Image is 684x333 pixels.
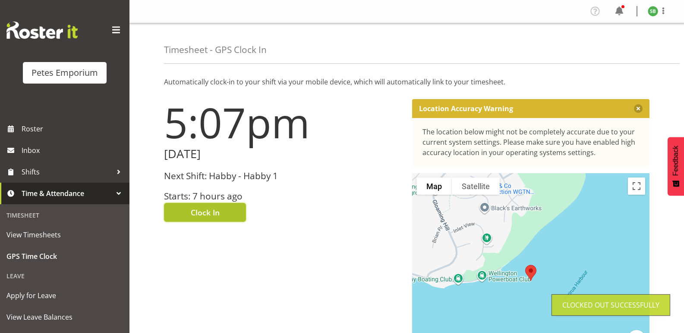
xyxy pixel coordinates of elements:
[164,147,402,161] h2: [DATE]
[6,250,123,263] span: GPS Time Clock
[6,311,123,324] span: View Leave Balances
[2,246,127,267] a: GPS Time Clock
[634,104,643,113] button: Close message
[562,300,659,310] div: Clocked out Successfully
[416,177,452,195] button: Show street map
[164,77,649,87] p: Automatically clock-in to your shift via your mobile device, which will automatically link to you...
[628,177,645,195] button: Toggle fullscreen view
[164,45,267,55] h4: Timesheet - GPS Clock In
[191,207,220,218] span: Clock In
[164,99,402,146] h1: 5:07pm
[422,127,640,158] div: The location below might not be completely accurate due to your current system settings. Please m...
[419,104,513,113] p: Location Accuracy Warning
[648,6,658,16] img: stephanie-burden9828.jpg
[2,285,127,306] a: Apply for Leave
[2,267,127,285] div: Leave
[672,146,680,176] span: Feedback
[22,144,125,157] span: Inbox
[164,203,246,222] button: Clock In
[452,177,500,195] button: Show satellite imagery
[668,137,684,196] button: Feedback - Show survey
[22,122,125,135] span: Roster
[32,66,98,79] div: Petes Emporium
[164,171,402,181] h3: Next Shift: Habby - Habby 1
[164,191,402,201] h3: Starts: 7 hours ago
[6,228,123,241] span: View Timesheets
[2,306,127,328] a: View Leave Balances
[22,187,112,200] span: Time & Attendance
[22,165,112,178] span: Shifts
[2,224,127,246] a: View Timesheets
[2,206,127,224] div: Timesheet
[6,22,78,39] img: Rosterit website logo
[6,289,123,302] span: Apply for Leave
